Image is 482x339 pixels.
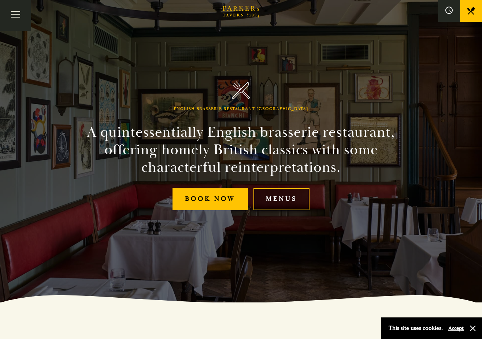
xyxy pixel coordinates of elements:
[174,106,308,112] h1: English Brasserie Restaurant [GEOGRAPHIC_DATA]
[469,325,477,332] button: Close and accept
[253,188,309,210] a: Menus
[389,323,443,334] p: This site uses cookies.
[448,325,464,332] button: Accept
[232,81,250,99] img: Parker's Tavern Brasserie Cambridge
[173,188,248,210] a: Book Now
[74,124,408,176] h2: A quintessentially English brasserie restaurant, offering homely British classics with some chara...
